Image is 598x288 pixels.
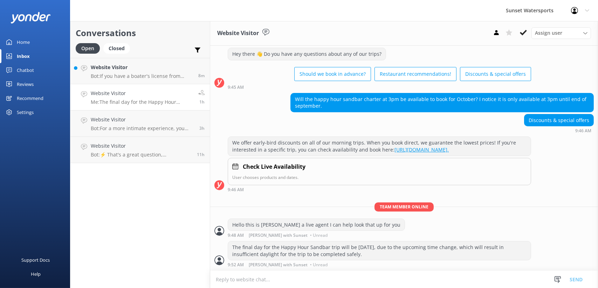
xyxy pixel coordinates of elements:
a: Website VisitorBot:⚡ That's a great question, unfortunately I do not know the answer. I'm going t... [70,137,210,163]
div: Support Docs [22,253,50,267]
div: Sep 07 2025 08:48am (UTC -05:00) America/Cancun [228,233,405,237]
div: Will the happy hour sandbar charter at 3pm be available to book for October? I notice it is only ... [291,93,593,112]
span: • Unread [310,233,328,237]
a: Website VisitorBot:If you have a boater's license from another state, you'll still need a [US_STA... [70,58,210,84]
div: Sep 07 2025 08:46am (UTC -05:00) America/Cancun [228,187,531,192]
a: Website VisitorMe:The final day for the Happy Hour Sandbar trip will be [DATE], due to the upcomi... [70,84,210,110]
h2: Conversations [76,26,205,40]
div: Sep 07 2025 08:52am (UTC -05:00) America/Cancun [228,262,531,267]
div: We offer early-bird discounts on all of our morning trips. When you book direct, we guarantee the... [228,137,531,155]
button: Discounts & special offers [460,67,531,81]
img: yonder-white-logo.png [11,12,51,24]
p: Me: The final day for the Happy Hour Sandbar trip will be [DATE], due to the upcoming time change... [91,99,193,105]
p: Bot: ⚡ That's a great question, unfortunately I do not know the answer. I'm going to reach out to... [91,152,192,158]
p: Bot: For a more intimate experience, you might consider our 15ft Boston Whaler (Cozy Cruiser), wh... [91,125,194,132]
span: Assign user [535,29,562,37]
div: Sep 07 2025 08:46am (UTC -05:00) America/Cancun [524,128,594,133]
span: [PERSON_NAME] with Sunset [249,263,308,267]
h4: Website Visitor [91,116,194,123]
button: Restaurant recommendations! [374,67,456,81]
p: User chooses products and dates. [232,174,527,181]
div: Settings [17,105,34,119]
div: Assign User [531,27,591,39]
div: Home [17,35,30,49]
div: Closed [103,43,130,54]
div: Inbox [17,49,30,63]
span: Sep 07 2025 06:42am (UTC -05:00) America/Cancun [199,125,205,131]
strong: 9:45 AM [228,85,244,89]
span: Sep 06 2025 10:30pm (UTC -05:00) America/Cancun [197,152,205,158]
h4: Website Visitor [91,63,193,71]
div: Help [31,267,41,281]
div: Recommend [17,91,43,105]
span: Sep 07 2025 10:18am (UTC -05:00) America/Cancun [198,73,205,79]
a: Website VisitorBot:For a more intimate experience, you might consider our 15ft Boston Whaler (Coz... [70,110,210,137]
div: Reviews [17,77,34,91]
a: Closed [103,44,133,52]
button: Should we book in advance? [294,67,371,81]
span: Sep 07 2025 08:52am (UTC -05:00) America/Cancun [199,99,205,105]
div: Chatbot [17,63,34,77]
span: [PERSON_NAME] with Sunset [249,233,308,237]
div: Hello this is [PERSON_NAME] a live agent I can help look that up for you [228,219,405,231]
strong: 9:52 AM [228,263,244,267]
div: The final day for the Happy Hour Sandbar trip will be [DATE], due to the upcoming time change, wh... [228,241,531,260]
h4: Website Visitor [91,89,193,97]
h3: Website Visitor [217,29,259,38]
div: Hey there 👋 Do you have any questions about any of our trips? [228,48,386,60]
div: Sep 07 2025 08:45am (UTC -05:00) America/Cancun [228,85,531,89]
h4: Website Visitor [91,142,192,150]
span: • Unread [310,263,328,267]
strong: 9:46 AM [228,188,244,192]
a: [URL][DOMAIN_NAME]. [394,146,449,153]
strong: 9:48 AM [228,233,244,237]
p: Bot: If you have a boater's license from another state, you'll still need a [US_STATE] Boaters Sa... [91,73,193,79]
div: Open [76,43,100,54]
span: Team member online [374,202,434,211]
h4: Check Live Availability [243,162,305,172]
strong: 9:46 AM [575,129,591,133]
a: Open [76,44,103,52]
div: Discounts & special offers [524,114,593,126]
